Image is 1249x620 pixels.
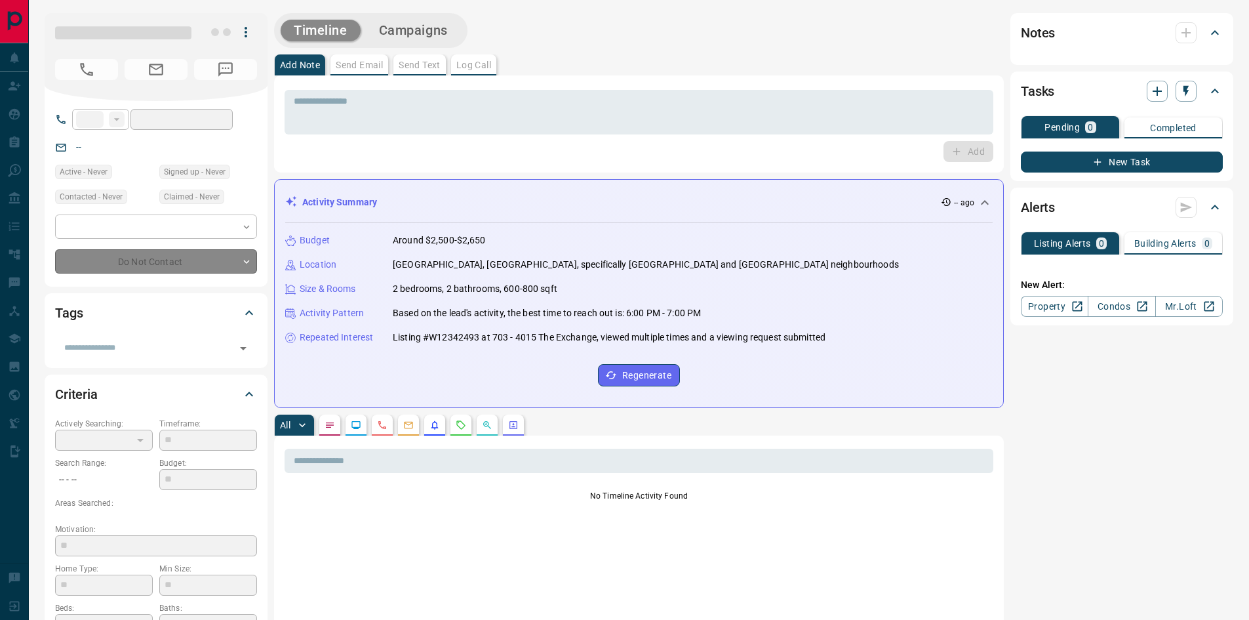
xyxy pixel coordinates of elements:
[482,420,492,430] svg: Opportunities
[55,497,257,509] p: Areas Searched:
[300,258,336,272] p: Location
[1044,123,1080,132] p: Pending
[55,379,257,410] div: Criteria
[393,282,557,296] p: 2 bedrooms, 2 bathrooms, 600-800 sqft
[76,142,81,152] a: --
[234,339,252,358] button: Open
[1088,296,1155,317] a: Condos
[302,196,377,209] p: Activity Summary
[508,420,519,430] svg: Agent Actions
[1034,239,1091,248] p: Listing Alerts
[1150,123,1197,133] p: Completed
[159,563,257,575] p: Min Size:
[125,59,188,80] span: No Email
[1134,239,1197,248] p: Building Alerts
[300,234,330,247] p: Budget
[55,249,257,274] div: Do Not Contact
[194,59,257,80] span: No Number
[351,420,361,430] svg: Lead Browsing Activity
[1021,75,1223,107] div: Tasks
[164,165,226,178] span: Signed up - Never
[456,420,466,430] svg: Requests
[1204,239,1210,248] p: 0
[55,469,153,491] p: -- - --
[954,197,974,209] p: -- ago
[280,421,290,430] p: All
[1021,152,1223,173] button: New Task
[1155,296,1223,317] a: Mr.Loft
[598,364,680,386] button: Regenerate
[393,331,825,344] p: Listing #W12342493 at 703 - 4015 The Exchange, viewed multiple times and a viewing request submitted
[285,190,993,215] div: Activity Summary-- ago
[55,524,257,535] p: Motivation:
[403,420,414,430] svg: Emails
[55,384,98,405] h2: Criteria
[55,59,118,80] span: No Number
[159,457,257,469] p: Budget:
[280,60,320,70] p: Add Note
[1021,81,1054,102] h2: Tasks
[55,302,83,323] h2: Tags
[300,306,364,320] p: Activity Pattern
[325,420,335,430] svg: Notes
[1021,22,1055,43] h2: Notes
[393,234,486,247] p: Around $2,500-$2,650
[366,20,461,41] button: Campaigns
[393,258,899,272] p: [GEOGRAPHIC_DATA], [GEOGRAPHIC_DATA], specifically [GEOGRAPHIC_DATA] and [GEOGRAPHIC_DATA] neighb...
[60,165,108,178] span: Active - Never
[55,457,153,469] p: Search Range:
[429,420,440,430] svg: Listing Alerts
[1088,123,1093,132] p: 0
[1099,239,1104,248] p: 0
[377,420,387,430] svg: Calls
[281,20,361,41] button: Timeline
[159,602,257,614] p: Baths:
[393,306,701,320] p: Based on the lead's activity, the best time to reach out is: 6:00 PM - 7:00 PM
[55,297,257,329] div: Tags
[300,331,373,344] p: Repeated Interest
[300,282,356,296] p: Size & Rooms
[1021,296,1088,317] a: Property
[1021,17,1223,49] div: Notes
[159,418,257,430] p: Timeframe:
[1021,197,1055,218] h2: Alerts
[60,190,123,203] span: Contacted - Never
[164,190,220,203] span: Claimed - Never
[55,563,153,575] p: Home Type:
[1021,192,1223,223] div: Alerts
[1021,278,1223,292] p: New Alert:
[285,490,993,502] p: No Timeline Activity Found
[55,602,153,614] p: Beds:
[55,418,153,430] p: Actively Searching:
